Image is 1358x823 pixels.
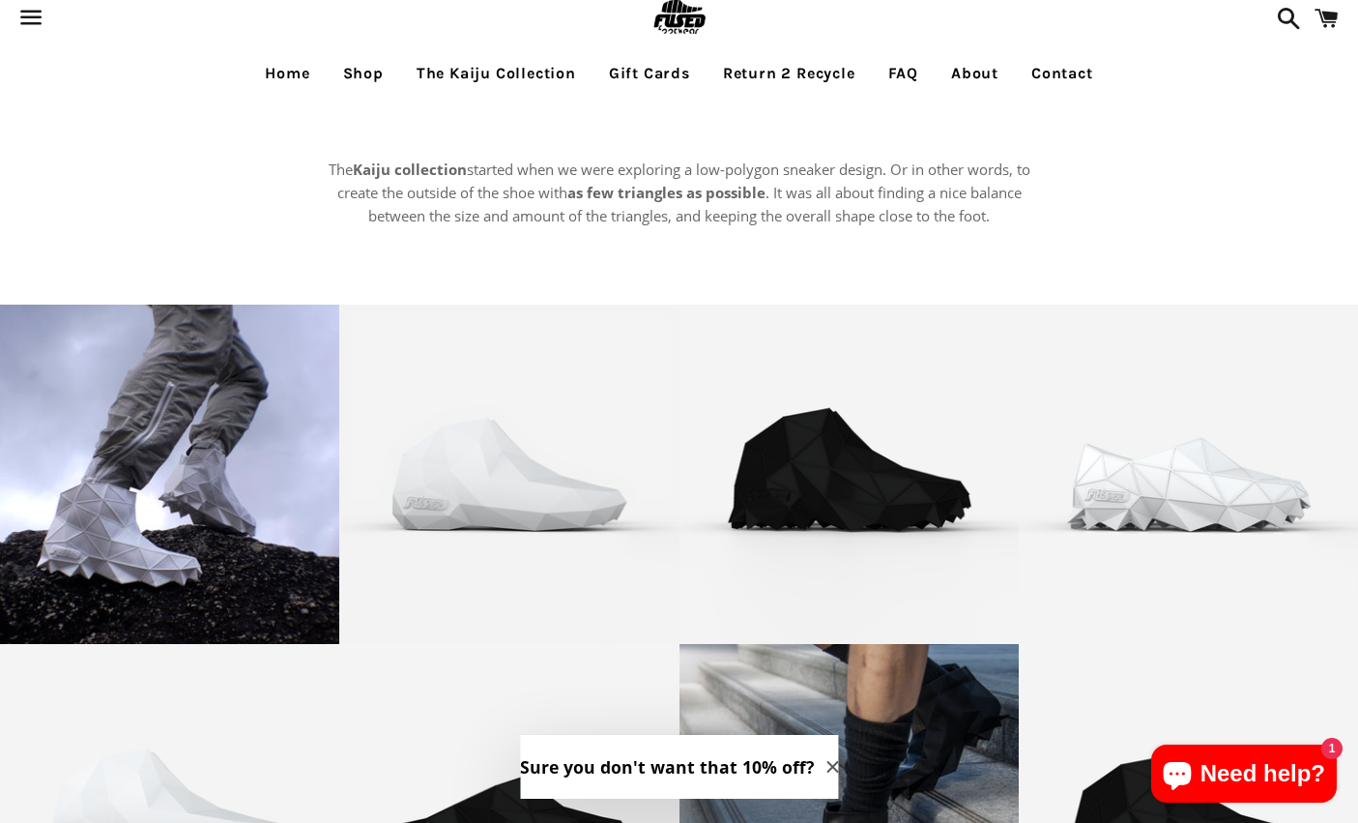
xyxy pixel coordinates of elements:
a: [3D printed Shoes] - lightweight custom 3dprinted shoes sneakers sandals fused footwear [339,305,679,644]
a: Return 2 Recycle [708,49,870,98]
p: The started when we were exploring a low-polygon sneaker design. Or in other words, to create the... [322,158,1037,227]
strong: Kaiju collection [353,160,467,179]
a: [3D printed Shoes] - lightweight custom 3dprinted shoes sneakers sandals fused footwear [1019,305,1358,644]
a: [3D printed Shoes] - lightweight custom 3dprinted shoes sneakers sandals fused footwear [679,305,1019,644]
inbox-online-store-chat: Shopify online store chat [1145,745,1343,808]
a: Home [250,49,324,98]
a: Gift Cards [594,49,705,98]
a: About [937,49,1013,98]
strong: as few triangles as possible [567,183,766,202]
a: The Kaiju Collection [402,49,591,98]
a: Contact [1017,49,1108,98]
a: FAQ [874,49,933,98]
a: Shop [329,49,398,98]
